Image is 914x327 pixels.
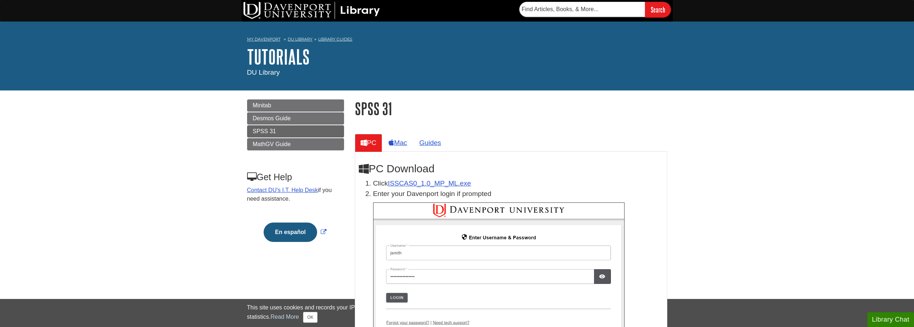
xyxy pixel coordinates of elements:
[243,2,380,19] img: DU Library
[253,102,272,108] span: Minitab
[318,37,352,42] a: Library Guides
[247,46,310,68] a: Tutorials
[247,36,280,42] a: My Davenport
[519,2,671,17] form: Searches DU Library's articles, books, and more
[247,138,344,150] a: MathGV Guide
[262,229,328,235] a: Link opens in new window
[355,99,667,118] h1: SPSS 31
[247,112,344,125] a: Desmos Guide
[247,34,667,46] nav: breadcrumb
[253,115,291,121] span: Desmos Guide
[247,172,343,182] h3: Get Help
[247,186,343,203] p: if you need assistance.
[253,128,276,134] span: SPSS 31
[247,69,280,76] span: DU Library
[288,37,312,42] a: DU Library
[359,163,663,175] h2: PC Download
[247,303,667,323] div: This site uses cookies and records your IP address for usage statistics. Additionally, we use Goo...
[303,312,317,323] button: Close
[270,314,299,320] a: Read More
[519,2,645,17] input: Find Articles, Books, & More...
[413,134,447,151] a: Guides
[383,134,413,151] a: Mac
[247,187,318,193] a: Contact DU's I.T. Help Desk
[247,99,344,254] div: Guide Page Menu
[388,179,471,187] a: Download opens in new window
[247,99,344,112] a: Minitab
[264,223,317,242] button: En español
[253,141,291,147] span: MathGV Guide
[645,2,671,17] input: Search
[867,312,914,327] button: Library Chat
[373,189,663,199] p: Enter your Davenport login if prompted
[355,134,382,151] a: PC
[247,125,344,137] a: SPSS 31
[373,178,663,189] li: Click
